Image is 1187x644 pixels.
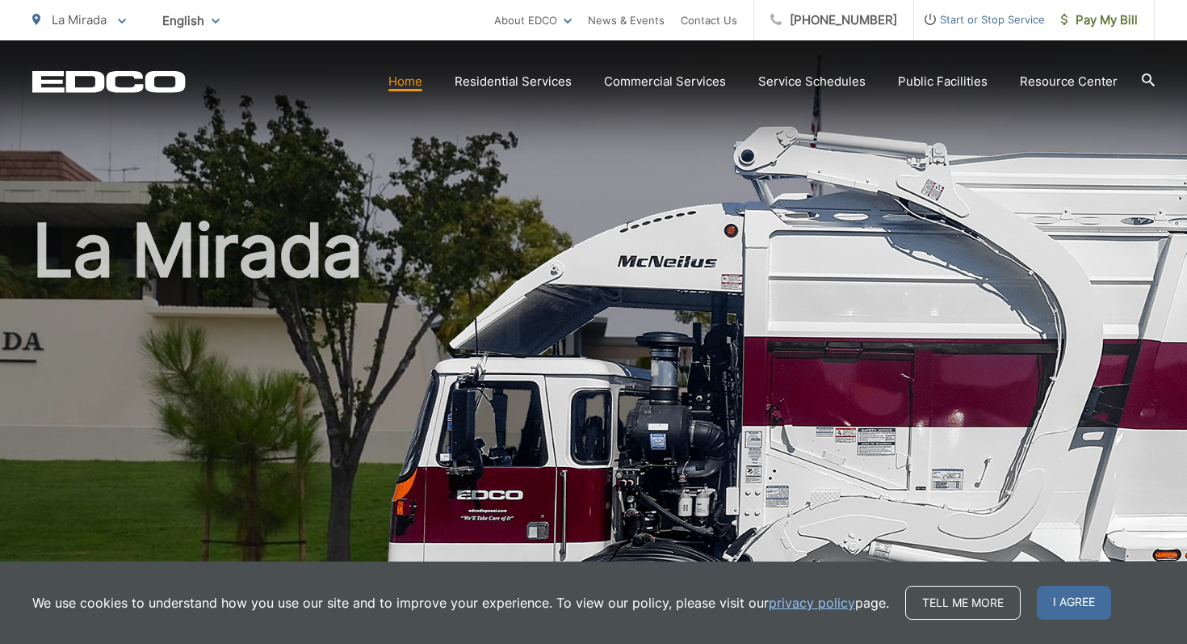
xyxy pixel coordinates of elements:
[1037,586,1111,620] span: I agree
[898,72,988,91] a: Public Facilities
[52,12,107,27] span: La Mirada
[604,72,726,91] a: Commercial Services
[769,593,855,612] a: privacy policy
[32,70,186,93] a: EDCD logo. Return to the homepage.
[588,11,665,30] a: News & Events
[32,593,889,612] p: We use cookies to understand how you use our site and to improve your experience. To view our pol...
[758,72,866,91] a: Service Schedules
[455,72,572,91] a: Residential Services
[388,72,422,91] a: Home
[1020,72,1118,91] a: Resource Center
[494,11,572,30] a: About EDCO
[905,586,1021,620] a: Tell me more
[681,11,737,30] a: Contact Us
[1061,11,1138,30] span: Pay My Bill
[150,6,232,35] span: English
